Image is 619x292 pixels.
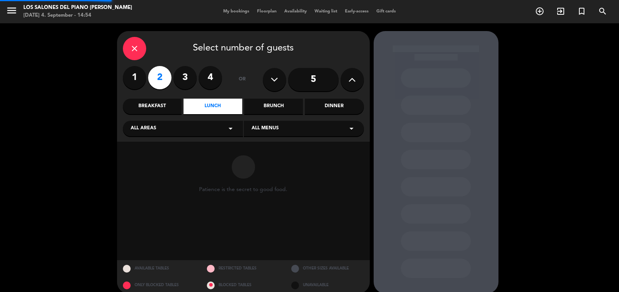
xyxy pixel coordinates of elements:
[230,66,255,93] div: or
[226,124,235,133] i: arrow_drop_down
[6,5,17,16] i: menu
[244,99,303,114] div: Brunch
[23,4,132,12] div: Los Salones del Piano [PERSON_NAME]
[123,99,182,114] div: Breakfast
[372,9,400,14] span: Gift cards
[148,66,171,89] label: 2
[347,124,356,133] i: arrow_drop_down
[6,5,17,19] button: menu
[341,9,372,14] span: Early-access
[117,260,201,277] div: AVAILABLE TABLES
[252,125,279,132] span: All menus
[201,260,285,277] div: RESTRICTED TABLES
[311,9,341,14] span: Waiting list
[556,7,565,16] i: exit_to_app
[23,12,132,19] div: [DATE] 4. September - 14:54
[130,44,139,53] i: close
[285,260,370,277] div: OTHER SIZES AVAILABLE
[280,9,311,14] span: Availability
[577,7,586,16] i: turned_in_not
[219,9,253,14] span: My bookings
[173,66,197,89] label: 3
[598,7,607,16] i: search
[253,9,280,14] span: Floorplan
[131,125,156,132] span: All areas
[535,7,544,16] i: add_circle_outline
[199,66,222,89] label: 4
[184,99,242,114] div: Lunch
[123,66,146,89] label: 1
[305,99,364,114] div: Dinner
[123,37,364,60] div: Select number of guests
[199,186,287,193] div: Patience is the secret to good food.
